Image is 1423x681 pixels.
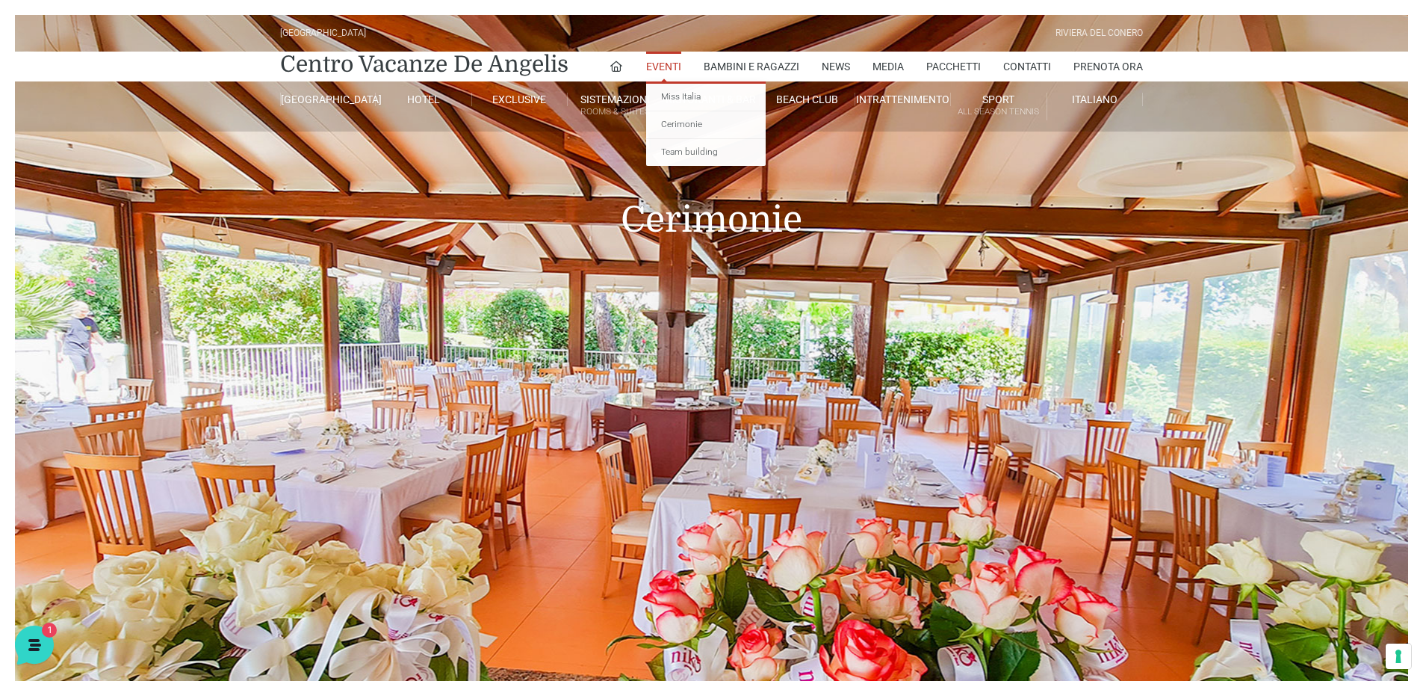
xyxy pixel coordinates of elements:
[1072,93,1117,105] span: Italiano
[951,93,1047,120] a: SportAll Season Tennis
[34,280,244,295] input: Cerca un articolo...
[855,93,951,106] a: Intrattenimento
[280,132,1143,263] h1: Cerimonie
[12,623,57,668] iframe: Customerly Messenger Launcher
[12,480,104,514] button: Home
[280,26,366,40] div: [GEOGRAPHIC_DATA]
[568,93,663,120] a: SistemazioniRooms & Suites
[133,120,275,132] a: [DEMOGRAPHIC_DATA] tutto
[24,248,117,260] span: Trova una risposta
[1003,52,1051,81] a: Contatti
[241,144,275,157] p: 9 min fa
[376,93,471,106] a: Hotel
[472,93,568,106] a: Exclusive
[24,120,127,132] span: Le tue conversazioni
[104,480,196,514] button: 1Messaggi
[646,111,766,139] a: Cerimonie
[1055,26,1143,40] div: Riviera Del Conero
[18,138,281,182] a: [PERSON_NAME]Ciao! Benvenuto al [GEOGRAPHIC_DATA]! Come posso aiutarti!9 min fa1
[12,66,251,96] p: La nostra missione è rendere la tua esperienza straordinaria!
[1073,52,1143,81] a: Prenota Ora
[568,105,663,119] small: Rooms & Suites
[63,161,232,176] p: Ciao! Benvenuto al [GEOGRAPHIC_DATA]! Come posso aiutarti!
[63,144,232,158] span: [PERSON_NAME]
[872,52,904,81] a: Media
[951,105,1046,119] small: All Season Tennis
[646,84,766,111] a: Miss Italia
[760,93,855,106] a: Beach Club
[280,93,376,106] a: [GEOGRAPHIC_DATA]
[149,478,160,489] span: 1
[45,501,70,514] p: Home
[12,12,251,60] h2: Ciao da De Angelis Resort 👋
[24,188,275,218] button: Inizia una conversazione
[159,248,275,260] a: Apri Centro Assistenza
[646,139,766,166] a: Team building
[97,197,220,209] span: Inizia una conversazione
[280,49,568,79] a: Centro Vacanze De Angelis
[24,145,54,175] img: light
[230,501,252,514] p: Aiuto
[926,52,981,81] a: Pacchetti
[195,480,287,514] button: Aiuto
[646,52,681,81] a: Eventi
[260,161,275,176] span: 1
[1047,93,1143,106] a: Italiano
[704,52,799,81] a: Bambini e Ragazzi
[1386,644,1411,669] button: Le tue preferenze relative al consenso per le tecnologie di tracciamento
[129,501,170,514] p: Messaggi
[822,52,850,81] a: News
